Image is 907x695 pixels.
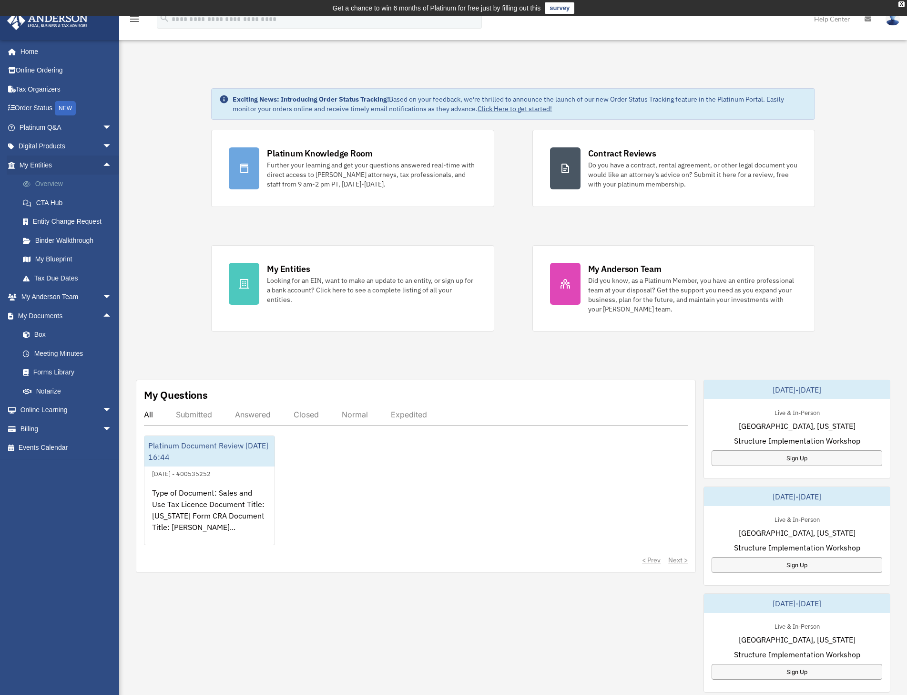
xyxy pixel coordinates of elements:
div: Based on your feedback, we're thrilled to announce the launch of our new Order Status Tracking fe... [233,94,806,114]
div: Expedited [391,410,427,419]
div: Live & In-Person [767,407,827,417]
div: My Entities [267,263,310,275]
a: Forms Library [13,363,126,382]
span: [GEOGRAPHIC_DATA], [US_STATE] [739,527,856,539]
div: Normal [342,410,368,419]
a: Order StatusNEW [7,99,126,118]
a: Events Calendar [7,438,126,457]
div: Further your learning and get your questions answered real-time with direct access to [PERSON_NAM... [267,160,476,189]
span: [GEOGRAPHIC_DATA], [US_STATE] [739,634,856,645]
a: Billingarrow_drop_down [7,419,126,438]
div: Platinum Knowledge Room [267,147,373,159]
i: search [159,13,170,23]
div: Platinum Document Review [DATE] 16:44 [144,436,275,467]
i: menu [129,13,140,25]
div: Did you know, as a Platinum Member, you have an entire professional team at your disposal? Get th... [588,276,797,314]
a: My Blueprint [13,250,126,269]
a: Meeting Minutes [13,344,126,363]
a: menu [129,17,140,25]
a: Click Here to get started! [478,104,552,113]
span: arrow_drop_down [102,401,122,420]
a: Platinum Q&Aarrow_drop_down [7,118,126,137]
div: My Anderson Team [588,263,662,275]
div: Live & In-Person [767,514,827,524]
div: Get a chance to win 6 months of Platinum for free just by filling out this [333,2,541,14]
a: Home [7,42,122,61]
a: Box [13,325,126,344]
span: [GEOGRAPHIC_DATA], [US_STATE] [739,420,856,432]
a: Online Learningarrow_drop_down [7,401,126,420]
a: Notarize [13,382,126,401]
span: arrow_drop_up [102,156,122,175]
a: Binder Walkthrough [13,231,126,250]
span: Structure Implementation Workshop [734,649,860,660]
img: User Pic [886,12,900,26]
strong: Exciting News: Introducing Order Status Tracking! [233,95,389,104]
div: Closed [294,410,319,419]
a: Tax Due Dates [13,269,126,288]
a: Sign Up [712,557,882,573]
div: [DATE]-[DATE] [704,380,890,399]
div: Looking for an EIN, want to make an update to an entity, or sign up for a bank account? Click her... [267,276,476,304]
a: Online Ordering [7,61,126,80]
a: Entity Change Request [13,212,126,231]
div: My Questions [144,388,208,402]
span: arrow_drop_down [102,288,122,307]
div: Do you have a contract, rental agreement, or other legal document you would like an attorney's ad... [588,160,797,189]
a: My Entitiesarrow_drop_up [7,156,126,175]
span: arrow_drop_down [102,137,122,156]
a: Overview [13,175,126,194]
a: Digital Productsarrow_drop_down [7,137,126,156]
div: Live & In-Person [767,621,827,631]
a: My Anderson Team Did you know, as a Platinum Member, you have an entire professional team at your... [532,245,815,332]
div: Submitted [176,410,212,419]
div: [DATE]-[DATE] [704,487,890,506]
a: My Anderson Teamarrow_drop_down [7,288,126,307]
div: close [898,1,905,7]
a: My Documentsarrow_drop_up [7,306,126,325]
div: NEW [55,101,76,115]
div: Answered [235,410,271,419]
a: My Entities Looking for an EIN, want to make an update to an entity, or sign up for a bank accoun... [211,245,494,332]
span: arrow_drop_up [102,306,122,326]
a: Platinum Knowledge Room Further your learning and get your questions answered real-time with dire... [211,130,494,207]
span: arrow_drop_down [102,419,122,439]
a: Sign Up [712,664,882,680]
span: Structure Implementation Workshop [734,435,860,446]
div: Contract Reviews [588,147,656,159]
div: Type of Document: Sales and Use Tax Licence Document Title: [US_STATE] Form CRA Document Title: [... [144,479,275,554]
div: All [144,410,153,419]
a: survey [545,2,574,14]
span: Structure Implementation Workshop [734,542,860,553]
a: CTA Hub [13,193,126,212]
a: Tax Organizers [7,80,126,99]
a: Sign Up [712,450,882,466]
a: Platinum Document Review [DATE] 16:44[DATE] - #00535252Type of Document: Sales and Use Tax Licenc... [144,436,275,545]
div: [DATE]-[DATE] [704,594,890,613]
div: [DATE] - #00535252 [144,468,218,478]
a: Contract Reviews Do you have a contract, rental agreement, or other legal document you would like... [532,130,815,207]
img: Anderson Advisors Platinum Portal [4,11,91,30]
span: arrow_drop_down [102,118,122,137]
